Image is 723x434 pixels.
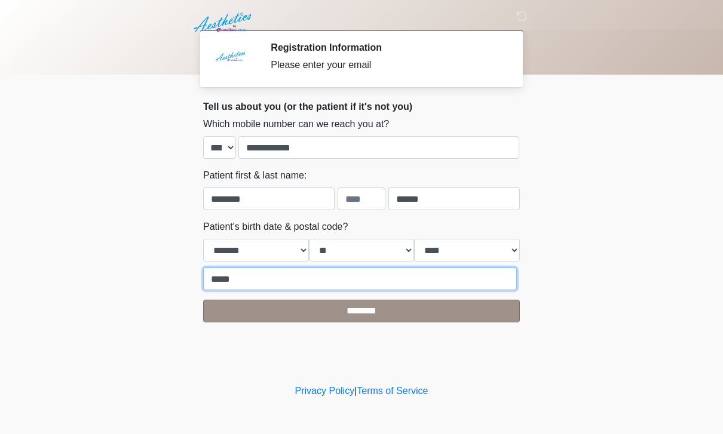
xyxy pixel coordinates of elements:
div: Please enter your email [271,58,502,72]
a: | [354,386,357,396]
a: Terms of Service [357,386,428,396]
h2: Tell us about you (or the patient if it's not you) [203,101,520,112]
img: Aesthetics by Emediate Cure Logo [191,9,256,36]
label: Which mobile number can we reach you at? [203,117,389,131]
label: Patient first & last name: [203,168,307,183]
img: Agent Avatar [212,42,248,78]
h2: Registration Information [271,42,502,53]
a: Privacy Policy [295,386,355,396]
label: Patient's birth date & postal code? [203,220,348,234]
